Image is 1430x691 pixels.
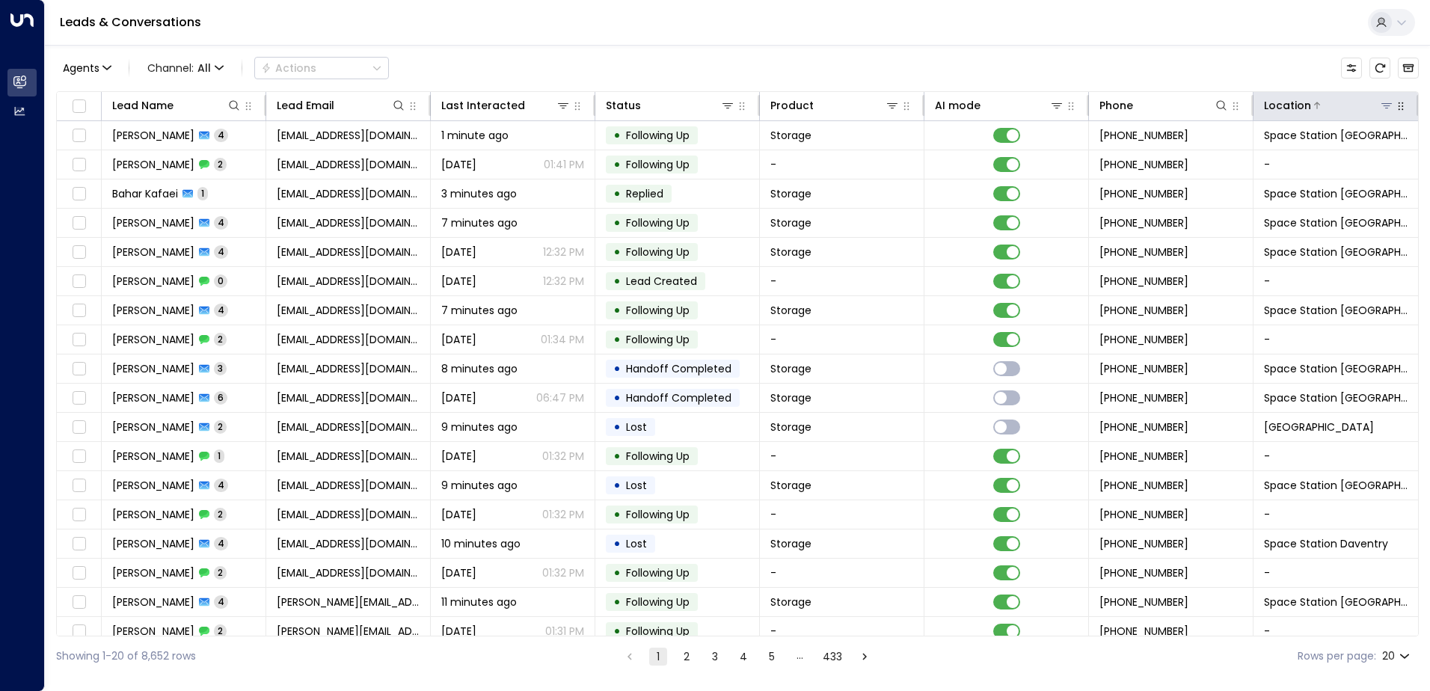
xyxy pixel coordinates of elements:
[626,536,647,551] span: Lost
[770,186,811,201] span: Storage
[214,420,227,433] span: 2
[1253,442,1418,470] td: -
[626,507,690,522] span: Following Up
[1264,96,1311,114] div: Location
[112,215,194,230] span: Chloe Forestier-Walker
[214,304,228,316] span: 4
[1099,624,1188,639] span: +447770657879
[441,245,476,259] span: Yesterday
[141,58,230,79] span: Channel:
[441,624,476,639] span: Aug 17, 2025
[1099,565,1188,580] span: +447983496879
[214,391,227,404] span: 6
[626,361,731,376] span: Handoff Completed
[70,272,88,291] span: Toggle select row
[112,507,194,522] span: Benjamin Kershaw
[1264,536,1388,551] span: Space Station Daventry
[277,128,420,143] span: umt.admin@banburyseacadets.org.uk
[112,478,194,493] span: Benjamin Kershaw
[441,420,518,434] span: 9 minutes ago
[441,595,517,609] span: 11 minutes ago
[626,303,690,318] span: Following Up
[441,507,476,522] span: Aug 16, 2025
[277,595,420,609] span: greg.baldwin@htmltd.co.uk
[70,622,88,641] span: Toggle select row
[1398,58,1419,79] button: Archived Leads
[544,157,584,172] p: 01:41 PM
[277,478,420,493] span: kershawben0@gmail.com
[542,449,584,464] p: 01:32 PM
[214,129,228,141] span: 4
[441,128,509,143] span: 1 minute ago
[626,128,690,143] span: Following Up
[770,96,814,114] div: Product
[613,210,621,236] div: •
[613,181,621,206] div: •
[1099,274,1188,289] span: +447941892231
[112,186,178,201] span: Bahar Kafaei
[277,157,420,172] span: umt.admin@banburyseacadets.org.uk
[1099,361,1188,376] span: +447812170155
[277,361,420,376] span: janeyh@me.com
[760,617,924,645] td: -
[541,332,584,347] p: 01:34 PM
[214,362,227,375] span: 3
[1099,478,1188,493] span: +447535503812
[1099,96,1229,114] div: Phone
[1264,303,1408,318] span: Space Station Solihull
[613,443,621,469] div: •
[70,301,88,320] span: Toggle select row
[543,245,584,259] p: 12:32 PM
[112,449,194,464] span: Ellis Wilson
[214,274,227,287] span: 0
[277,624,420,639] span: greg.baldwin@htmltd.co.uk
[1253,267,1418,295] td: -
[277,420,420,434] span: melarkems@icloud.com
[770,128,811,143] span: Storage
[1099,390,1188,405] span: +447812170155
[70,476,88,495] span: Toggle select row
[626,215,690,230] span: Following Up
[1253,617,1418,645] td: -
[613,385,621,411] div: •
[613,298,621,323] div: •
[613,268,621,294] div: •
[112,245,194,259] span: Chloe Forestier-Walker
[820,648,845,666] button: Go to page 433
[1099,449,1188,464] span: +447539652348
[1341,58,1362,79] button: Customize
[56,58,117,79] button: Agents
[277,565,420,580] span: pamilganj@gmail.com
[254,57,389,79] button: Actions
[214,158,227,171] span: 2
[70,243,88,262] span: Toggle select row
[1264,96,1394,114] div: Location
[214,449,224,462] span: 1
[626,245,690,259] span: Following Up
[70,389,88,408] span: Toggle select row
[70,506,88,524] span: Toggle select row
[760,325,924,354] td: -
[542,565,584,580] p: 01:32 PM
[214,479,228,491] span: 4
[112,624,194,639] span: Greg Baldwin
[1099,303,1188,318] span: +447748630611
[441,96,571,114] div: Last Interacted
[277,507,420,522] span: kershawben0@gmail.com
[734,648,752,666] button: Go to page 4
[626,565,690,580] span: Following Up
[770,420,811,434] span: Storage
[441,215,518,230] span: 7 minutes ago
[1264,420,1374,434] span: Space Station Hall Green
[441,565,476,580] span: Aug 16, 2025
[770,215,811,230] span: Storage
[613,152,621,177] div: •
[70,535,88,553] span: Toggle select row
[1099,186,1188,201] span: +447888798198
[441,478,518,493] span: 9 minutes ago
[1099,595,1188,609] span: +447770657879
[626,186,663,201] span: Replied
[1099,332,1188,347] span: +447748630611
[1264,128,1408,143] span: Space Station Banbury
[1264,245,1408,259] span: Space Station Swiss Cottage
